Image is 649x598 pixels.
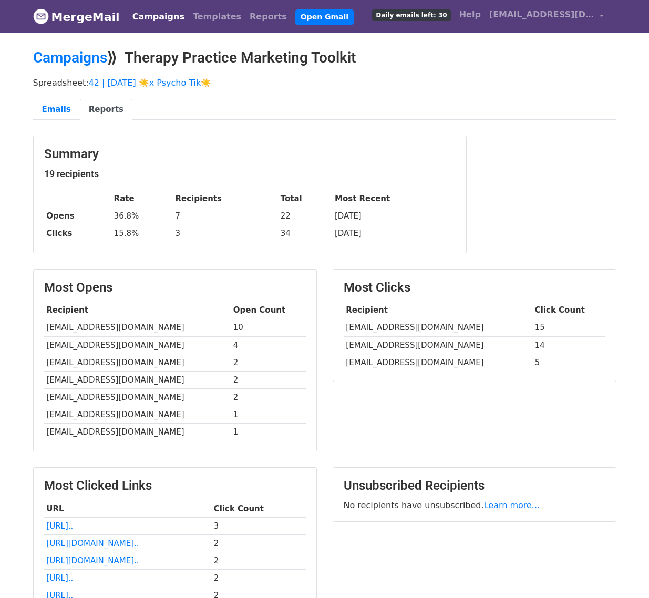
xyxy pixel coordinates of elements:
td: [EMAIL_ADDRESS][DOMAIN_NAME] [44,336,231,354]
td: 36.8% [111,208,173,225]
td: 3 [211,518,306,535]
a: [URL][DOMAIN_NAME].. [46,556,139,565]
p: No recipients have unsubscribed. [344,500,605,511]
a: Reports [80,99,132,120]
a: Reports [245,6,291,27]
td: 10 [231,319,306,336]
td: 22 [278,208,332,225]
a: [URL][DOMAIN_NAME].. [46,539,139,548]
td: [DATE] [332,225,455,242]
td: 3 [173,225,278,242]
th: Recipient [344,302,532,319]
a: Help [455,4,485,25]
h3: Most Clicks [344,280,605,295]
td: [EMAIL_ADDRESS][DOMAIN_NAME] [44,406,231,424]
a: Daily emails left: 30 [368,4,455,25]
th: Most Recent [332,190,455,208]
h3: Most Opens [44,280,306,295]
span: Daily emails left: 30 [372,9,450,21]
td: 7 [173,208,278,225]
th: Click Count [211,500,306,518]
td: 2 [211,535,306,552]
a: Templates [189,6,245,27]
th: Click Count [532,302,605,319]
th: URL [44,500,211,518]
th: Total [278,190,332,208]
td: [EMAIL_ADDRESS][DOMAIN_NAME] [44,424,231,441]
td: [EMAIL_ADDRESS][DOMAIN_NAME] [344,319,532,336]
a: [URL].. [46,573,73,583]
h5: 19 recipients [44,168,456,180]
td: 2 [231,389,306,406]
a: Learn more... [484,500,540,510]
h3: Most Clicked Links [44,478,306,493]
td: [DATE] [332,208,455,225]
a: Emails [33,99,80,120]
p: Spreadsheet: [33,77,616,88]
td: 2 [211,570,306,587]
a: Campaigns [33,49,107,66]
th: Rate [111,190,173,208]
a: 42 | [DATE] ☀️x Psycho Tik☀️ [89,78,212,88]
td: 1 [231,406,306,424]
td: 15.8% [111,225,173,242]
th: Clicks [44,225,111,242]
a: [URL].. [46,521,73,531]
td: 2 [231,354,306,371]
a: Campaigns [128,6,189,27]
th: Opens [44,208,111,225]
td: [EMAIL_ADDRESS][DOMAIN_NAME] [344,336,532,354]
a: [EMAIL_ADDRESS][DOMAIN_NAME] [485,4,608,29]
td: [EMAIL_ADDRESS][DOMAIN_NAME] [44,319,231,336]
a: Open Gmail [295,9,354,25]
h3: Unsubscribed Recipients [344,478,605,493]
td: 2 [231,371,306,388]
td: 5 [532,354,605,371]
a: MergeMail [33,6,120,28]
td: 15 [532,319,605,336]
th: Recipients [173,190,278,208]
td: [EMAIL_ADDRESS][DOMAIN_NAME] [44,389,231,406]
h2: ⟫ Therapy Practice Marketing Toolkit [33,49,616,67]
td: [EMAIL_ADDRESS][DOMAIN_NAME] [344,354,532,371]
th: Recipient [44,302,231,319]
td: 34 [278,225,332,242]
td: 2 [211,552,306,570]
td: [EMAIL_ADDRESS][DOMAIN_NAME] [44,371,231,388]
td: 14 [532,336,605,354]
th: Open Count [231,302,306,319]
h3: Summary [44,147,456,162]
span: [EMAIL_ADDRESS][DOMAIN_NAME] [489,8,594,21]
img: MergeMail logo [33,8,49,24]
td: [EMAIL_ADDRESS][DOMAIN_NAME] [44,354,231,371]
td: 4 [231,336,306,354]
td: 1 [231,424,306,441]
